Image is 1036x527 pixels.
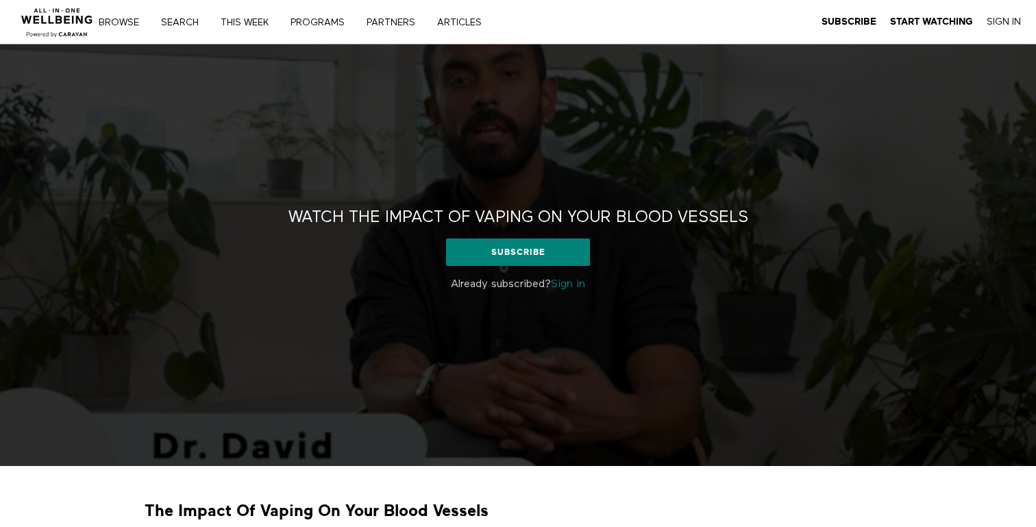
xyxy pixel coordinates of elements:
a: Browse [94,18,153,27]
strong: Subscribe [822,16,876,27]
a: PROGRAMS [286,18,359,27]
a: Subscribe [446,238,591,266]
strong: Start Watching [890,16,973,27]
a: THIS WEEK [216,18,283,27]
a: Sign In [987,16,1021,28]
strong: The Impact Of Vaping On Your Blood Vessels [145,500,489,522]
h2: Watch The Impact Of Vaping On Your Blood Vessels [288,207,748,228]
a: PARTNERS [362,18,430,27]
a: Search [156,18,213,27]
a: Sign in [551,279,585,290]
p: Already subscribed? [368,276,669,293]
nav: Primary [108,15,510,29]
a: Start Watching [890,16,973,28]
a: Subscribe [822,16,876,28]
a: ARTICLES [432,18,496,27]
